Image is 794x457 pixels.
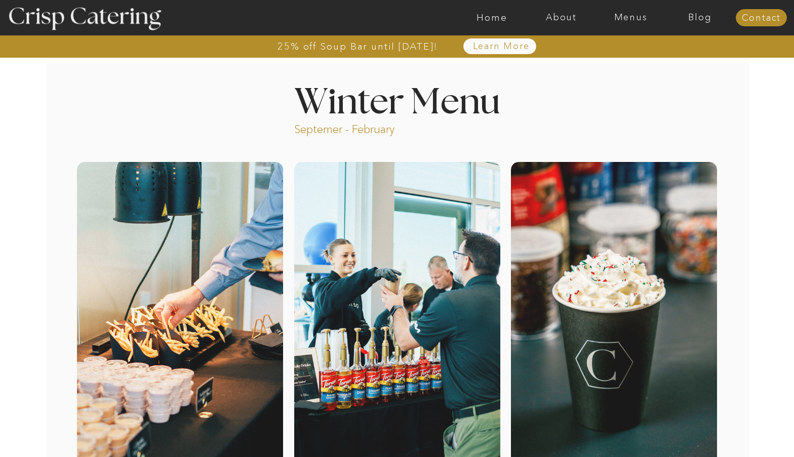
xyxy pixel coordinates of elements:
[527,13,596,23] a: About
[665,13,735,23] a: Blog
[241,41,474,52] a: 25% off Soup Bar until [DATE]!
[596,13,665,23] a: Menus
[457,13,527,23] a: Home
[294,122,433,134] p: Septemer - February
[736,13,787,23] a: Contact
[713,406,794,457] iframe: podium webchat widget bubble
[256,85,538,115] h1: Winter Menu
[449,41,553,52] a: Learn More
